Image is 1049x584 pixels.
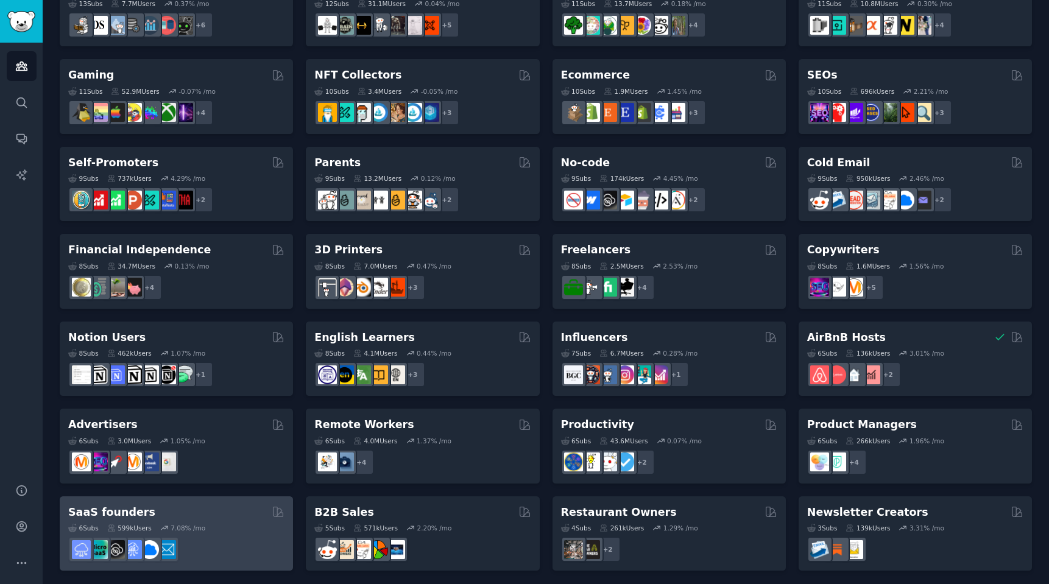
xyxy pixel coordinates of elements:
[581,103,600,122] img: shopify
[909,524,944,532] div: 3.31 % /mo
[89,103,108,122] img: CozyGamers
[353,174,401,183] div: 13.2M Users
[909,349,944,357] div: 3.01 % /mo
[318,452,337,471] img: RemoteJobs
[106,16,125,35] img: statistics
[123,452,142,471] img: advertising
[68,437,99,445] div: 6 Sub s
[123,365,142,384] img: NotionGeeks
[807,155,870,171] h2: Cold Email
[353,262,398,270] div: 7.0M Users
[403,103,422,122] img: OpenseaMarket
[136,275,162,300] div: + 4
[846,262,890,270] div: 1.6M Users
[666,191,685,209] img: Adalo
[123,540,142,559] img: SaaSSales
[632,16,651,35] img: flowers
[369,540,388,559] img: B2BSales
[188,100,213,125] div: + 4
[861,103,880,122] img: SEO_cases
[895,16,914,35] img: Nikon
[314,174,345,183] div: 9 Sub s
[314,524,345,532] div: 5 Sub s
[157,16,176,35] img: datasets
[598,278,617,297] img: Fiverr
[400,362,425,387] div: + 3
[107,524,152,532] div: 599k Users
[434,12,459,38] div: + 5
[111,87,159,96] div: 52.9M Users
[353,349,398,357] div: 4.1M Users
[667,437,702,445] div: 0.07 % /mo
[909,262,944,270] div: 1.56 % /mo
[561,87,595,96] div: 10 Sub s
[841,449,867,475] div: + 4
[878,191,897,209] img: b2b_sales
[72,278,91,297] img: UKPersonalFinance
[663,524,698,532] div: 1.29 % /mo
[89,16,108,35] img: datascience
[827,191,846,209] img: Emailmarketing
[369,16,388,35] img: weightroom
[846,349,890,357] div: 136k Users
[807,524,838,532] div: 3 Sub s
[417,437,451,445] div: 1.37 % /mo
[314,505,374,520] h2: B2B Sales
[417,262,451,270] div: 0.47 % /mo
[667,87,702,96] div: 1.45 % /mo
[561,330,628,345] h2: Influencers
[861,191,880,209] img: coldemail
[581,16,600,35] img: succulents
[913,16,931,35] img: WeddingPhotography
[827,540,846,559] img: Substack
[335,16,354,35] img: GymMotivation
[314,437,345,445] div: 6 Sub s
[807,417,917,432] h2: Product Managers
[564,191,583,209] img: nocode
[335,191,354,209] img: SingleParents
[850,87,894,96] div: 696k Users
[561,349,592,357] div: 7 Sub s
[599,262,644,270] div: 2.5M Users
[827,452,846,471] img: ProductMgmt
[106,365,125,384] img: FreeNotionTemplates
[615,278,634,297] img: Freelancers
[807,68,838,83] h2: SEOs
[680,100,706,125] div: + 3
[417,349,451,357] div: 0.44 % /mo
[846,174,890,183] div: 950k Users
[68,524,99,532] div: 6 Sub s
[107,437,152,445] div: 3.0M Users
[174,16,193,35] img: data
[400,275,425,300] div: + 3
[421,87,458,96] div: -0.05 % /mo
[564,103,583,122] img: dropship
[844,540,863,559] img: Newsletters
[595,537,621,562] div: + 2
[666,16,685,35] img: GardenersWorld
[927,100,952,125] div: + 3
[807,174,838,183] div: 9 Sub s
[352,103,371,122] img: NFTmarket
[7,11,35,32] img: GummySearch logo
[663,174,698,183] div: 4.45 % /mo
[157,103,176,122] img: XboxGamers
[174,103,193,122] img: TwitchStreaming
[352,16,371,35] img: workout
[615,16,634,35] img: GardeningUK
[564,16,583,35] img: vegetablegardening
[386,278,405,297] img: FixMyPrint
[171,174,205,183] div: 4.29 % /mo
[420,191,439,209] img: Parents
[314,87,348,96] div: 10 Sub s
[403,191,422,209] img: parentsofmultiples
[561,505,677,520] h2: Restaurant Owners
[581,540,600,559] img: BarOwners
[807,87,841,96] div: 10 Sub s
[927,12,952,38] div: + 4
[89,191,108,209] img: youtubepromotion
[810,540,829,559] img: Emailmarketing
[188,12,213,38] div: + 6
[581,452,600,471] img: lifehacks
[581,365,600,384] img: socialmedia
